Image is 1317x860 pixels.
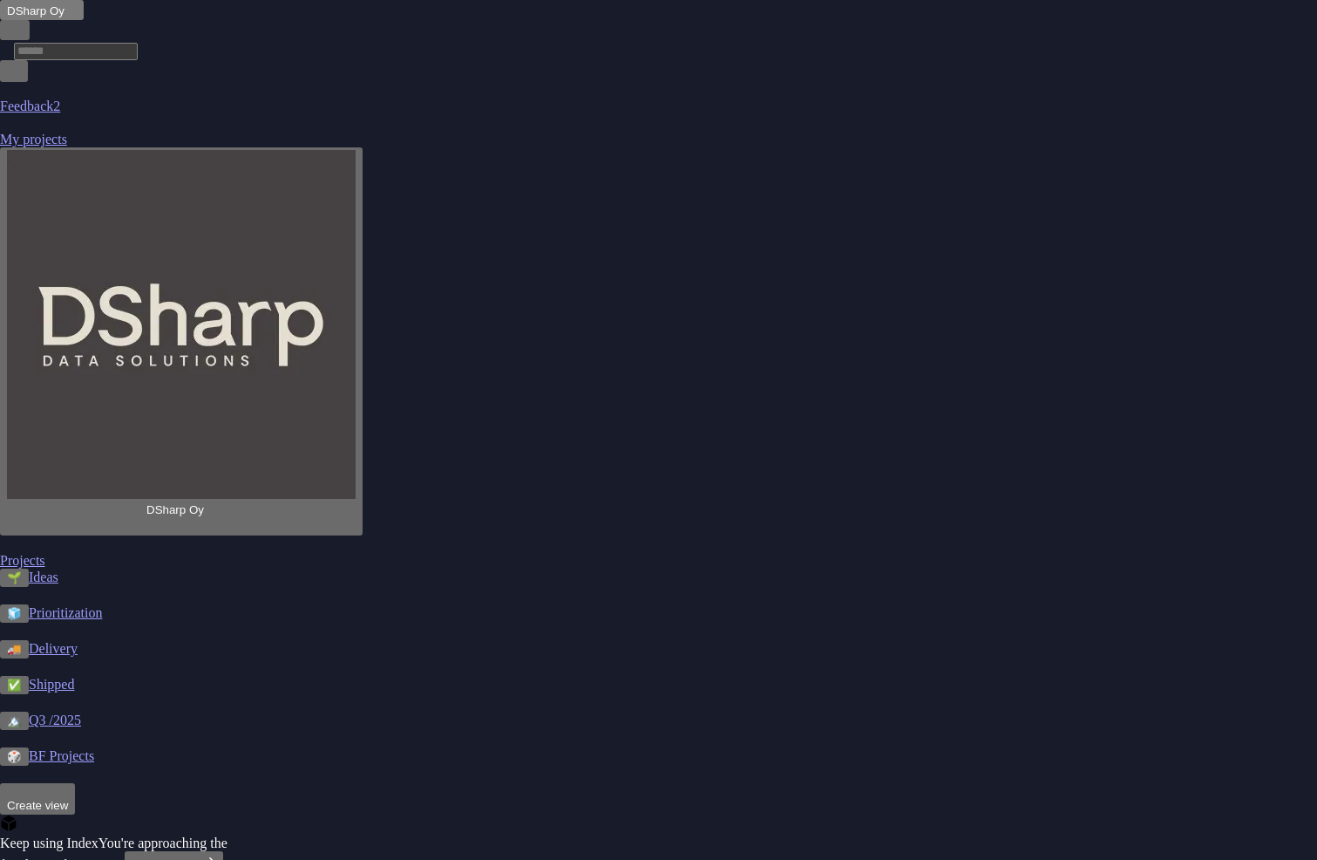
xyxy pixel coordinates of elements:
span: Q3 /2025 [29,713,81,727]
div: 🧊 [7,607,22,620]
div: 🌱 [7,571,22,584]
span: Delivery [29,641,78,656]
span: Prioritization [29,605,102,620]
span: Create view [7,799,68,812]
span: DSharp Oy [7,4,64,17]
span: BF Projects [29,748,94,763]
div: 🎲 [7,750,22,763]
img: 400 [7,150,356,499]
div: ✅ [7,679,22,692]
span: Ideas [29,570,58,584]
div: 🚚 [7,643,22,656]
div: 🏔️ [7,714,22,727]
span: 2 [53,99,60,113]
span: DSharp Oy [146,503,204,516]
span: Shipped [29,677,74,692]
